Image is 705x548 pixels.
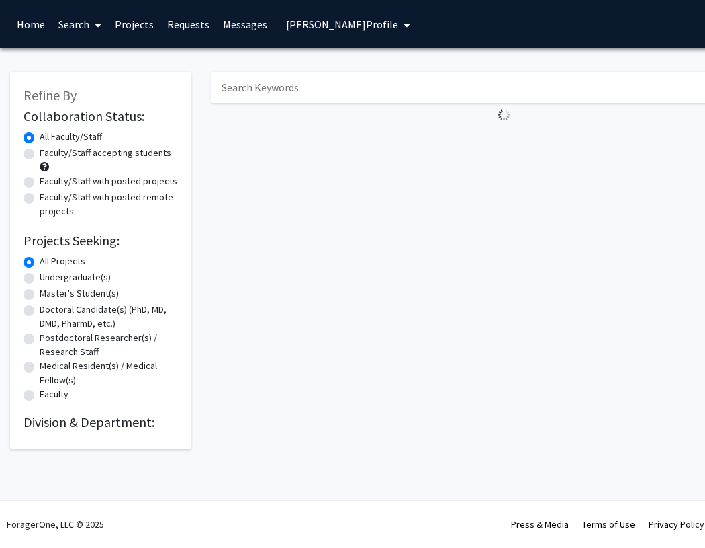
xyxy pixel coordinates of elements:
[40,359,178,387] label: Medical Resident(s) / Medical Fellow(s)
[40,303,178,331] label: Doctoral Candidate(s) (PhD, MD, DMD, PharmD, etc.)
[23,233,178,249] h2: Projects Seeking:
[40,270,111,284] label: Undergraduate(s)
[40,254,85,268] label: All Projects
[160,1,216,48] a: Requests
[40,190,178,219] label: Faculty/Staff with posted remote projects
[7,501,104,548] div: ForagerOne, LLC © 2025
[216,1,274,48] a: Messages
[40,286,119,301] label: Master's Student(s)
[40,331,178,359] label: Postdoctoral Researcher(s) / Research Staff
[511,518,569,531] a: Press & Media
[23,414,178,430] h2: Division & Department:
[40,146,171,160] label: Faculty/Staff accepting students
[23,87,77,104] span: Refine By
[286,17,398,31] span: [PERSON_NAME] Profile
[10,1,52,48] a: Home
[40,174,177,188] label: Faculty/Staff with posted projects
[40,130,102,144] label: All Faculty/Staff
[649,518,704,531] a: Privacy Policy
[23,108,178,124] h2: Collaboration Status:
[40,387,68,401] label: Faculty
[492,103,516,126] img: Loading
[52,1,108,48] a: Search
[582,518,635,531] a: Terms of Use
[108,1,160,48] a: Projects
